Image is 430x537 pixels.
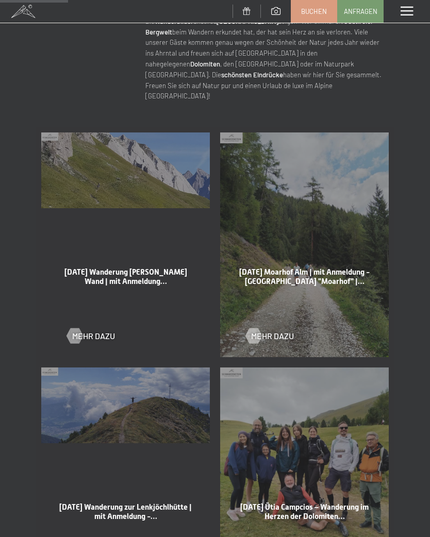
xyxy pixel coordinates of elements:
[251,330,294,342] span: Mehr dazu
[301,7,327,16] span: Buchen
[145,16,389,102] p: Die unseres zeigen: Wer einmal die beim Wandern erkundet hat, der hat sein Herz an sie verloren. ...
[64,267,187,286] span: [DATE] Wanderung [PERSON_NAME] Wand | mit Anmeldung…
[240,502,369,521] span: [DATE] Ütia Campcios – Wanderung im Herzen der Dolomiten…
[155,17,193,25] strong: Wanderbilder
[338,1,383,22] a: Anfragen
[72,330,115,342] span: Mehr dazu
[59,502,192,521] span: [DATE] Wanderung zur Lenkjöchlhütte | mit Anmeldung -…
[291,1,337,22] a: Buchen
[344,7,377,16] span: Anfragen
[246,330,294,342] a: Mehr dazu
[217,17,278,25] strong: [GEOGRAPHIC_DATA]
[239,267,370,286] span: [DATE] Moarhof Alm | mit Anmeldung - [GEOGRAPHIC_DATA] "Moarhof" |…
[145,17,373,36] strong: Südtiroler Bergwelt
[190,60,220,68] strong: Dolomiten
[221,71,283,79] strong: schönsten Eindrücke
[67,330,115,342] a: Mehr dazu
